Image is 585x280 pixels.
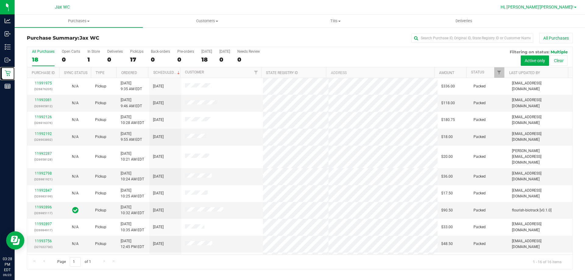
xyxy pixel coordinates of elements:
[70,257,81,267] input: 1
[35,151,52,156] a: 11992287
[121,114,144,126] span: [DATE] 10:28 AM EDT
[177,49,194,54] div: Pre-orders
[72,100,79,106] button: N/A
[95,154,106,160] span: Pickup
[121,204,144,216] span: [DATE] 10:32 AM EDT
[80,35,99,41] span: Jax WC
[494,67,504,78] a: Filter
[72,242,79,246] span: Not Applicable
[271,15,399,27] a: Tills
[35,81,52,85] a: 11991975
[177,56,194,63] div: 0
[35,132,52,136] a: 11992192
[31,137,55,143] p: (326903892)
[72,174,79,179] button: N/A
[441,83,455,89] span: $336.00
[441,224,453,230] span: $33.00
[31,244,55,250] p: (327022730)
[95,134,106,140] span: Pickup
[95,241,106,247] span: Pickup
[35,222,52,226] a: 11992897
[473,224,486,230] span: Packed
[5,18,11,24] inline-svg: Analytics
[512,131,569,143] span: [EMAIL_ADDRESS][DOMAIN_NAME]
[473,117,486,123] span: Packed
[5,83,11,89] inline-svg: Reports
[95,83,106,89] span: Pickup
[95,100,106,106] span: Pickup
[107,49,123,54] div: Deliveries
[473,100,486,106] span: Packed
[512,80,569,92] span: [EMAIL_ADDRESS][DOMAIN_NAME]
[143,18,271,24] span: Customers
[95,224,106,230] span: Pickup
[473,134,486,140] span: Packed
[447,18,480,24] span: Deliveries
[72,191,79,195] span: Not Applicable
[96,71,105,75] a: Type
[5,57,11,63] inline-svg: Outbound
[153,154,164,160] span: [DATE]
[72,84,79,88] span: Not Applicable
[439,71,454,75] a: Amount
[512,97,569,109] span: [EMAIL_ADDRESS][DOMAIN_NAME]
[473,83,486,89] span: Packed
[121,188,144,199] span: [DATE] 10:25 AM EDT
[72,83,79,89] button: N/A
[473,207,486,213] span: Packed
[441,134,453,140] span: $18.00
[5,31,11,37] inline-svg: Inbound
[6,231,24,250] iframe: Resource center
[473,190,486,196] span: Packed
[551,49,568,54] span: Multiple
[72,206,79,214] span: In Sync
[35,205,52,209] a: 11992896
[87,49,100,54] div: In Store
[31,120,55,126] p: (326916376)
[512,207,551,213] span: flourish-biotrack [v0.1.0]
[107,56,123,63] div: 0
[87,56,100,63] div: 1
[121,238,144,250] span: [DATE] 12:45 PM EDT
[153,100,164,106] span: [DATE]
[121,171,144,182] span: [DATE] 10:24 AM EDT
[512,188,569,199] span: [EMAIL_ADDRESS][DOMAIN_NAME]
[72,174,79,179] span: Not Applicable
[153,241,164,247] span: [DATE]
[512,221,569,233] span: [EMAIL_ADDRESS][DOMAIN_NAME]
[441,154,453,160] span: $20.00
[441,207,453,213] span: $90.50
[35,188,52,193] a: 11992847
[237,56,260,63] div: 0
[72,134,79,140] button: N/A
[473,174,486,179] span: Packed
[251,67,261,78] a: Filter
[151,56,170,63] div: 0
[121,221,144,233] span: [DATE] 10:35 AM EDT
[32,56,55,63] div: 18
[52,257,96,267] span: Page of 1
[5,44,11,50] inline-svg: Inventory
[512,238,569,250] span: [EMAIL_ADDRESS][DOMAIN_NAME]
[121,80,142,92] span: [DATE] 9:35 AM EDT
[509,71,540,75] a: Last Updated By
[512,171,569,182] span: [EMAIL_ADDRESS][DOMAIN_NAME]
[237,49,260,54] div: Needs Review
[441,190,453,196] span: $17.50
[72,154,79,159] span: Not Applicable
[271,18,399,24] span: Tills
[121,131,142,143] span: [DATE] 9:55 AM EDT
[219,49,230,54] div: [DATE]
[35,171,52,175] a: 11992798
[31,157,55,162] p: (326958128)
[512,148,569,166] span: [PERSON_NAME][EMAIL_ADDRESS][DOMAIN_NAME]
[55,5,70,10] span: Jax WC
[473,154,486,160] span: Packed
[153,190,164,196] span: [DATE]
[62,56,80,63] div: 0
[15,18,143,24] span: Purchases
[95,207,106,213] span: Pickup
[121,71,137,75] a: Ordered
[121,151,144,162] span: [DATE] 10:21 AM EDT
[521,55,549,66] button: Active only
